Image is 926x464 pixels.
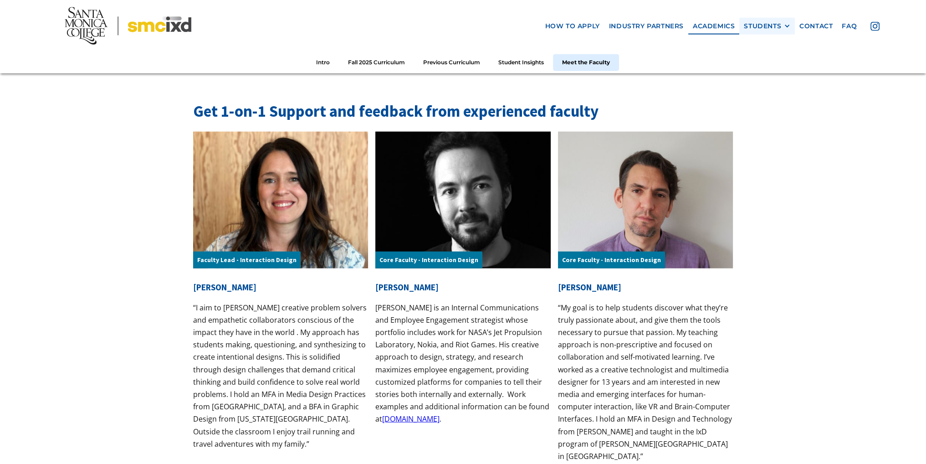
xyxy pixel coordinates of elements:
[307,54,339,71] a: Intro
[193,252,301,268] div: Faculty Lead - Interaction Design
[193,302,368,450] p: “I aim to [PERSON_NAME] creative problem solvers and empathetic collaborators conscious of the im...
[414,54,489,71] a: Previous Curriculum
[795,18,837,35] a: contact
[193,100,733,123] h2: Get 1-on-1 Support and feedback from experienced faculty
[553,54,619,71] a: Meet the Faculty
[688,18,739,35] a: Academics
[558,282,733,293] h3: [PERSON_NAME]
[65,7,191,44] img: Santa Monica College - SMC IxD logo
[193,282,368,293] h3: [PERSON_NAME]
[375,282,550,293] h3: [PERSON_NAME]
[744,22,781,30] div: STUDENTS
[375,302,550,426] p: [PERSON_NAME] is an Internal Communications and Employee Engagement strategist whose portfolio in...
[604,18,688,35] a: industry partners
[837,18,861,35] a: faq
[382,414,440,424] a: [DOMAIN_NAME]
[558,302,733,463] p: “My goal is to help students discover what they’re truly passionate about, and give them the tool...
[744,22,790,30] div: STUDENTS
[558,252,665,268] div: Core Faculty - Interaction Design
[489,54,553,71] a: Student Insights
[540,18,604,35] a: how to apply
[339,54,414,71] a: Fall 2025 Curriculum
[870,22,880,31] img: icon - instagram
[375,252,482,268] div: Core Faculty - Interaction Design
